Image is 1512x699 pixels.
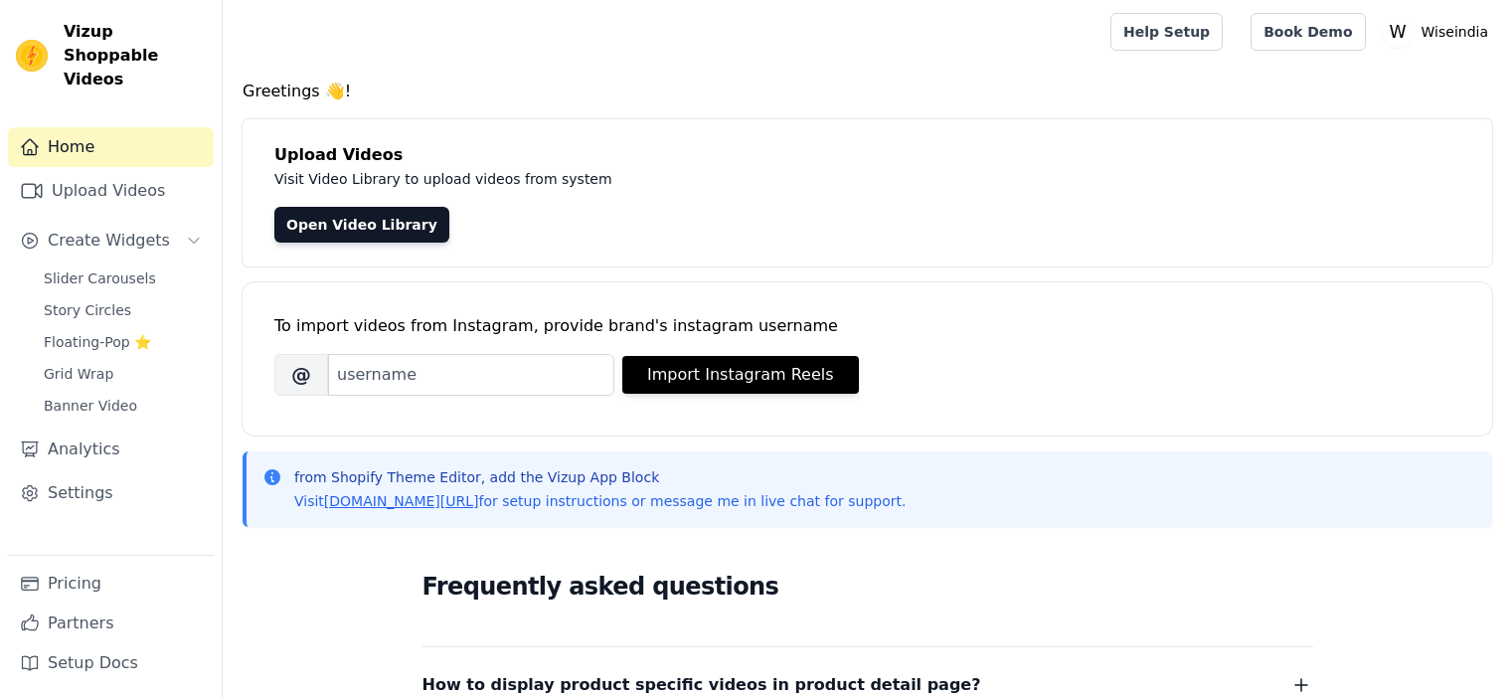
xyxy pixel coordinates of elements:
img: Vizup [16,40,48,72]
a: Settings [8,473,214,513]
a: Help Setup [1110,13,1223,51]
span: Slider Carousels [44,268,156,288]
a: Partners [8,604,214,643]
span: Grid Wrap [44,364,113,384]
p: Visit for setup instructions or message me in live chat for support. [294,491,906,511]
a: [DOMAIN_NAME][URL] [324,493,479,509]
a: Pricing [8,564,214,604]
p: Visit Video Library to upload videos from system [274,167,1165,191]
span: How to display product specific videos in product detail page? [422,671,981,699]
span: @ [274,354,328,396]
a: Setup Docs [8,643,214,683]
text: W [1389,22,1406,42]
button: Create Widgets [8,221,214,261]
a: Slider Carousels [32,264,214,292]
button: W Wiseindia [1382,14,1496,50]
a: Upload Videos [8,171,214,211]
button: Import Instagram Reels [622,356,859,394]
a: Story Circles [32,296,214,324]
input: username [328,354,614,396]
a: Floating-Pop ⭐ [32,328,214,356]
span: Story Circles [44,300,131,320]
a: Analytics [8,430,214,469]
span: Floating-Pop ⭐ [44,332,151,352]
a: Open Video Library [274,207,449,243]
div: To import videos from Instagram, provide brand's instagram username [274,314,1460,338]
h2: Frequently asked questions [422,567,1313,607]
p: from Shopify Theme Editor, add the Vizup App Block [294,467,906,487]
span: Banner Video [44,396,137,416]
span: Create Widgets [48,229,170,253]
a: Banner Video [32,392,214,420]
a: Grid Wrap [32,360,214,388]
h4: Upload Videos [274,143,1460,167]
button: How to display product specific videos in product detail page? [422,671,1313,699]
h4: Greetings 👋! [243,80,1492,103]
span: Vizup Shoppable Videos [64,20,206,91]
p: Wiseindia [1414,14,1496,50]
a: Book Demo [1251,13,1365,51]
a: Home [8,127,214,167]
